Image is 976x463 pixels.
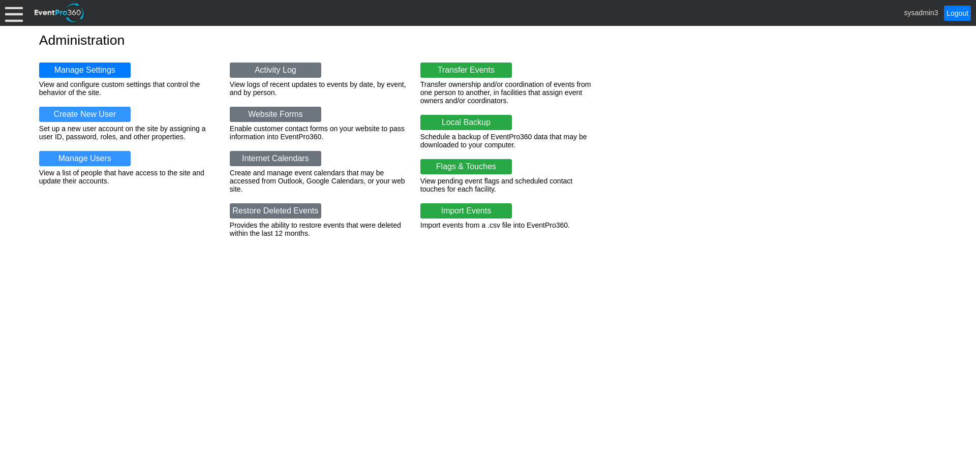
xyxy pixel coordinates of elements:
a: Manage Users [39,151,131,166]
div: Transfer ownership and/or coordination of events from one person to another, in facilities that a... [420,80,598,105]
a: Logout [944,6,971,21]
a: Internet Calendars [230,151,321,166]
div: Create and manage event calendars that may be accessed from Outlook, Google Calendars, or your we... [230,169,408,193]
h1: Administration [39,34,937,47]
img: EventPro360 [33,2,86,24]
a: Activity Log [230,63,321,78]
div: Enable customer contact forms on your website to pass information into EventPro360. [230,125,408,141]
a: Flags & Touches [420,159,512,174]
div: Import events from a .csv file into EventPro360. [420,221,598,229]
a: Website Forms [230,107,321,122]
div: View a list of people that have access to the site and update their accounts. [39,169,217,185]
div: View pending event flags and scheduled contact touches for each facility. [420,177,598,193]
a: Create New User [39,107,131,122]
a: Import Events [420,203,512,219]
div: View and configure custom settings that control the behavior of the site. [39,80,217,97]
span: sysadmin3 [904,8,938,16]
a: Transfer Events [420,63,512,78]
div: Schedule a backup of EventPro360 data that may be downloaded to your computer. [420,133,598,149]
div: Provides the ability to restore events that were deleted within the last 12 months. [230,221,408,237]
a: Local Backup [420,115,512,130]
div: View logs of recent updates to events by date, by event, and by person. [230,80,408,97]
a: Restore Deleted Events [230,203,321,219]
a: Manage Settings [39,63,131,78]
div: Set up a new user account on the site by assigning a user ID, password, roles, and other properties. [39,125,217,141]
div: Menu: Click or 'Crtl+M' to toggle menu open/close [5,4,23,22]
